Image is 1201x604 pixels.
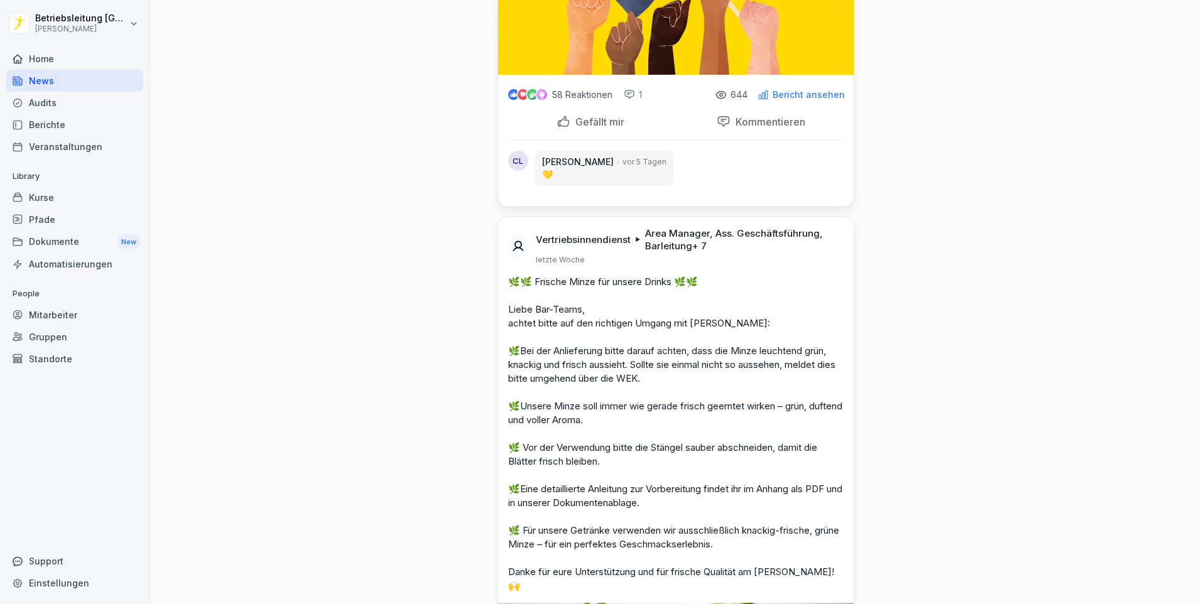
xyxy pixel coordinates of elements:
[6,92,143,114] a: Audits
[6,48,143,70] a: Home
[731,90,747,100] p: 644
[35,24,127,33] p: [PERSON_NAME]
[542,156,614,168] p: [PERSON_NAME]
[6,348,143,370] a: Standorte
[6,70,143,92] a: News
[624,89,642,101] div: 1
[35,13,127,24] p: Betriebsleitung [GEOGRAPHIC_DATA]
[645,227,839,252] p: Area Manager, Ass. Geschäftsführung, Barleitung + 7
[518,90,528,99] img: love
[6,304,143,326] a: Mitarbeiter
[6,326,143,348] a: Gruppen
[6,550,143,572] div: Support
[570,116,624,128] p: Gefällt mir
[508,90,518,100] img: like
[508,275,844,593] p: 🌿🌿 Frische Minze für unsere Drinks 🌿🌿 Liebe Bar-Teams, achtet bitte auf den richtigen Umgang mit ...
[536,234,631,246] p: Vertriebsinnendienst
[527,89,538,100] img: celebrate
[6,186,143,208] a: Kurse
[773,90,845,100] p: Bericht ansehen
[6,572,143,594] a: Einstellungen
[536,255,585,265] p: letzte Woche
[622,156,666,168] p: vor 5 Tagen
[6,230,143,254] div: Dokumente
[731,116,805,128] p: Kommentieren
[6,136,143,158] a: Veranstaltungen
[508,151,528,171] div: CL
[552,90,612,100] p: 58 Reaktionen
[536,89,547,100] img: inspiring
[542,168,666,181] p: 💛
[6,166,143,186] p: Library
[118,235,139,249] div: New
[6,114,143,136] a: Berichte
[6,230,143,254] a: DokumenteNew
[6,208,143,230] a: Pfade
[6,284,143,304] p: People
[6,253,143,275] a: Automatisierungen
